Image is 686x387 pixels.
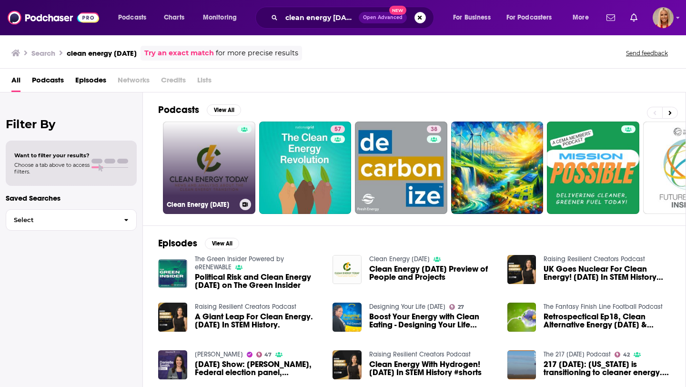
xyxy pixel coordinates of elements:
h2: Filter By [6,117,137,131]
div: Domain: [DOMAIN_NAME] [25,25,105,32]
a: Clean Energy Today Preview of People and Projects [333,255,362,284]
img: tab_domain_overview_orange.svg [26,55,33,63]
div: v 4.0.25 [27,15,47,23]
a: The 217 Today Podcast [544,350,611,358]
span: Select [6,217,116,223]
a: Charts [158,10,190,25]
img: Clean Energy With Hydrogen! Today In STEM History #shorts [333,350,362,379]
a: Boost Your Energy with Clean Eating - Designing Your Life Today [369,313,496,329]
a: Try an exact match [144,48,214,59]
a: Clean Energy Today [369,255,430,263]
button: open menu [566,10,601,25]
span: 27 [458,305,464,309]
img: Political Risk and Clean Energy Today on The Green Insider [158,259,187,288]
div: Search podcasts, credits, & more... [264,7,443,29]
span: 38 [431,125,437,134]
span: Podcasts [118,11,146,24]
a: 217 Today: Illinois is transitioning to cleaner energy. Here’s how it is impacting some rural com... [544,360,670,377]
span: For Podcasters [506,11,552,24]
button: Show profile menu [653,7,674,28]
a: Show notifications dropdown [626,10,641,26]
button: Send feedback [623,49,671,57]
a: 57 [259,122,352,214]
span: Choose a tab above to access filters. [14,162,90,175]
a: Retrospectical Ep18, Clean Alternative Energy Today & Tomorrow [544,313,670,329]
span: for more precise results [216,48,298,59]
a: EpisodesView All [158,237,239,249]
span: Clean Energy [DATE] Preview of People and Projects [369,265,496,281]
a: Today’s Show: Dave Yager, Federal election panel, Canadian clean energy jobs, and Energy advocacy... [195,360,322,377]
a: A Giant Leap For Clean Energy. Today In STEM History. [195,313,322,329]
span: Lists [197,72,212,92]
span: New [389,6,406,15]
a: Raising Resilient Creators Podcast [195,303,296,311]
a: 38 [355,122,447,214]
h2: Episodes [158,237,197,249]
span: Want to filter your results? [14,152,90,159]
button: View All [205,238,239,249]
span: Charts [164,11,184,24]
a: Raising Resilient Creators Podcast [544,255,645,263]
a: Designing Your Life Today [369,303,445,311]
h3: Search [31,49,55,58]
button: open menu [446,10,503,25]
img: Today’s Show: Dave Yager, Federal election panel, Canadian clean energy jobs, and Energy advocacy... [158,350,187,379]
h3: Clean Energy [DATE] [167,201,236,209]
span: Logged in as KymberleeBolden [653,7,674,28]
a: Raising Resilient Creators Podcast [369,350,471,358]
span: 217 [DATE]: [US_STATE] is transitioning to cleaner energy. Here’s how it is impacting some rural ... [544,360,670,377]
span: More [573,11,589,24]
img: Retrospectical Ep18, Clean Alternative Energy Today & Tomorrow [507,303,536,332]
a: Podcasts [32,72,64,92]
h3: clean energy [DATE] [67,49,137,58]
button: Open AdvancedNew [359,12,407,23]
span: Retrospectical Ep18, Clean Alternative Energy [DATE] & [DATE] [544,313,670,329]
span: Political Risk and Clean Energy [DATE] on The Green Insider [195,273,322,289]
span: Boost Your Energy with Clean Eating - Designing Your Life [DATE] [369,313,496,329]
span: Networks [118,72,150,92]
span: UK Goes Nuclear For Clean Energy! [DATE] In STEM History #shorts [544,265,670,281]
img: A Giant Leap For Clean Energy. Today In STEM History. [158,303,187,332]
input: Search podcasts, credits, & more... [282,10,359,25]
button: open menu [196,10,249,25]
span: For Business [453,11,491,24]
button: Select [6,209,137,231]
img: Podchaser - Follow, Share and Rate Podcasts [8,9,99,27]
a: 38 [427,125,441,133]
a: 27 [449,304,464,310]
span: 42 [623,353,630,357]
img: User Profile [653,7,674,28]
a: UK Goes Nuclear For Clean Energy! Today In STEM History #shorts [544,265,670,281]
button: open menu [500,10,566,25]
a: Clean Energy Today Preview of People and Projects [369,265,496,281]
img: logo_orange.svg [15,15,23,23]
a: Episodes [75,72,106,92]
a: 42 [615,352,630,357]
img: tab_keywords_by_traffic_grey.svg [95,55,102,63]
img: UK Goes Nuclear For Clean Energy! Today In STEM History #shorts [507,255,536,284]
span: Open Advanced [363,15,403,20]
a: All [11,72,20,92]
a: Danielle Smith [195,350,243,358]
img: website_grey.svg [15,25,23,32]
img: 217 Today: Illinois is transitioning to cleaner energy. Here’s how it is impacting some rural com... [507,350,536,379]
a: Clean Energy [DATE] [163,122,255,214]
a: PodcastsView All [158,104,241,116]
span: Monitoring [203,11,237,24]
img: Boost Your Energy with Clean Eating - Designing Your Life Today [333,303,362,332]
a: Show notifications dropdown [603,10,619,26]
a: Political Risk and Clean Energy Today on The Green Insider [195,273,322,289]
div: Keywords by Traffic [105,56,161,62]
a: Clean Energy With Hydrogen! Today In STEM History #shorts [369,360,496,377]
a: The Fantasy Finish Line Football Podcast [544,303,663,311]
